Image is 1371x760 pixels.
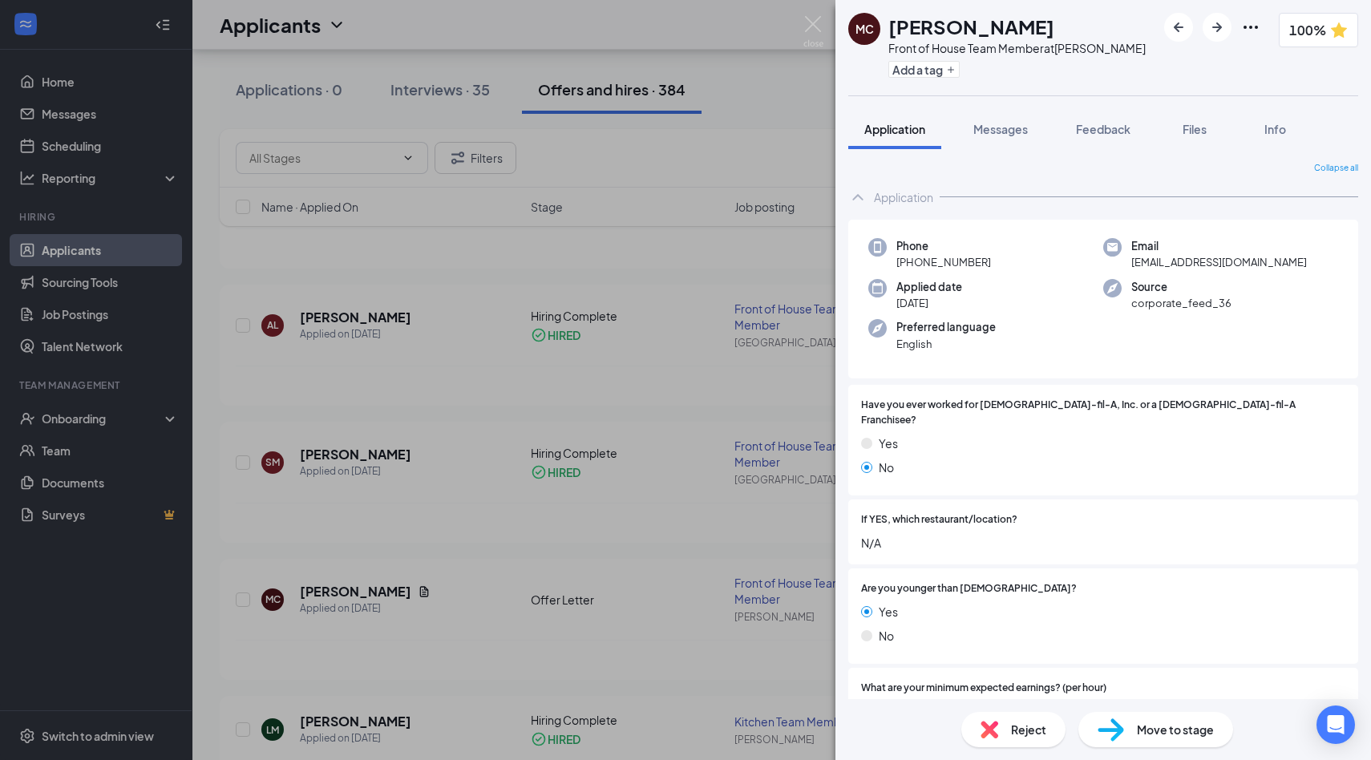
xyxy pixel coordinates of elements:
[888,13,1054,40] h1: [PERSON_NAME]
[896,238,991,254] span: Phone
[896,295,962,311] span: [DATE]
[1011,721,1046,738] span: Reject
[1241,18,1260,37] svg: Ellipses
[1131,279,1231,295] span: Source
[1264,122,1286,136] span: Info
[861,512,1017,528] span: If YES, which restaurant/location?
[1289,20,1326,40] span: 100%
[1169,18,1188,37] svg: ArrowLeftNew
[879,459,894,476] span: No
[888,40,1146,56] div: Front of House Team Member at [PERSON_NAME]
[946,65,956,75] svg: Plus
[848,188,867,207] svg: ChevronUp
[1076,122,1130,136] span: Feedback
[855,21,874,37] div: MC
[1131,254,1307,270] span: [EMAIL_ADDRESS][DOMAIN_NAME]
[896,254,991,270] span: [PHONE_NUMBER]
[1131,238,1307,254] span: Email
[861,534,1345,552] span: N/A
[874,189,933,205] div: Application
[879,435,898,452] span: Yes
[1207,18,1227,37] svg: ArrowRight
[896,319,996,335] span: Preferred language
[896,336,996,352] span: English
[1203,13,1231,42] button: ArrowRight
[861,681,1106,696] span: What are your minimum expected earnings? (per hour)
[864,122,925,136] span: Application
[879,603,898,621] span: Yes
[1164,13,1193,42] button: ArrowLeftNew
[861,581,1077,596] span: Are you younger than [DEMOGRAPHIC_DATA]?
[1131,295,1231,311] span: corporate_feed_36
[879,627,894,645] span: No
[1137,721,1214,738] span: Move to stage
[1316,705,1355,744] div: Open Intercom Messenger
[973,122,1028,136] span: Messages
[861,398,1345,428] span: Have you ever worked for [DEMOGRAPHIC_DATA]-fil-A, Inc. or a [DEMOGRAPHIC_DATA]-fil-A Franchisee?
[888,61,960,78] button: PlusAdd a tag
[896,279,962,295] span: Applied date
[1183,122,1207,136] span: Files
[1314,162,1358,175] span: Collapse all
